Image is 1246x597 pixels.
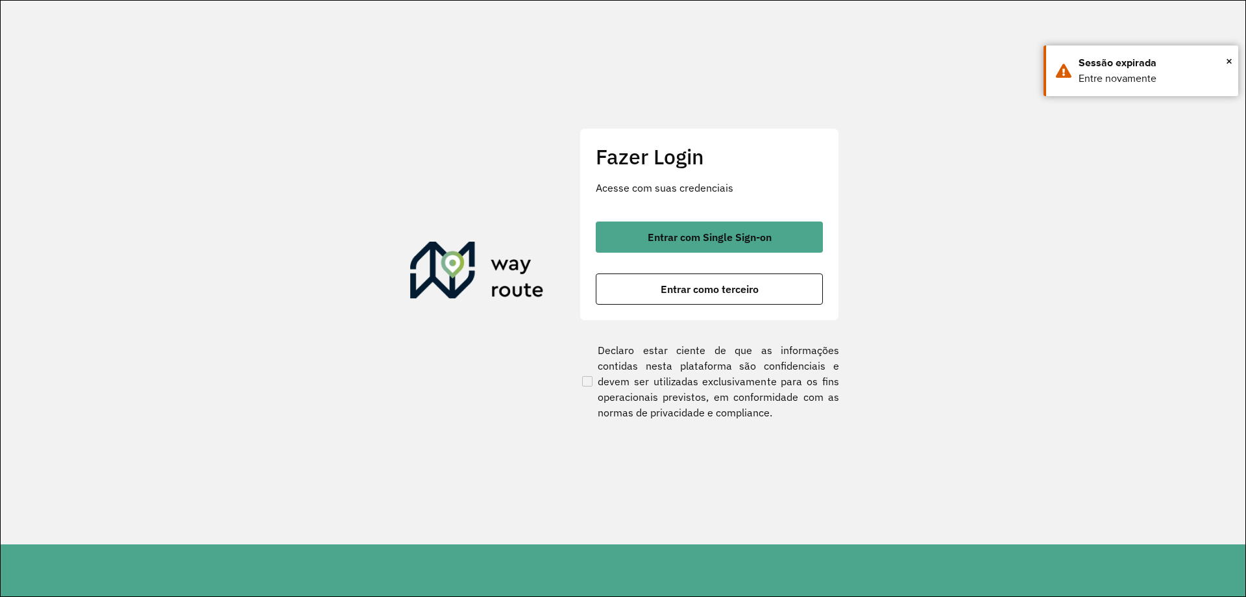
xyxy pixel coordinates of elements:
label: Declaro estar ciente de que as informações contidas nesta plataforma são confidenciais e devem se... [580,342,839,420]
div: Entre novamente [1079,71,1228,86]
p: Acesse com suas credenciais [596,180,823,196]
button: Close [1226,51,1232,71]
span: Entrar como terceiro [661,284,759,294]
span: × [1226,51,1232,71]
button: button [596,222,823,253]
img: Roteirizador AmbevTech [410,242,544,304]
h2: Fazer Login [596,144,823,169]
span: Entrar com Single Sign-on [648,232,772,242]
button: button [596,273,823,305]
div: Sessão expirada [1079,55,1228,71]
